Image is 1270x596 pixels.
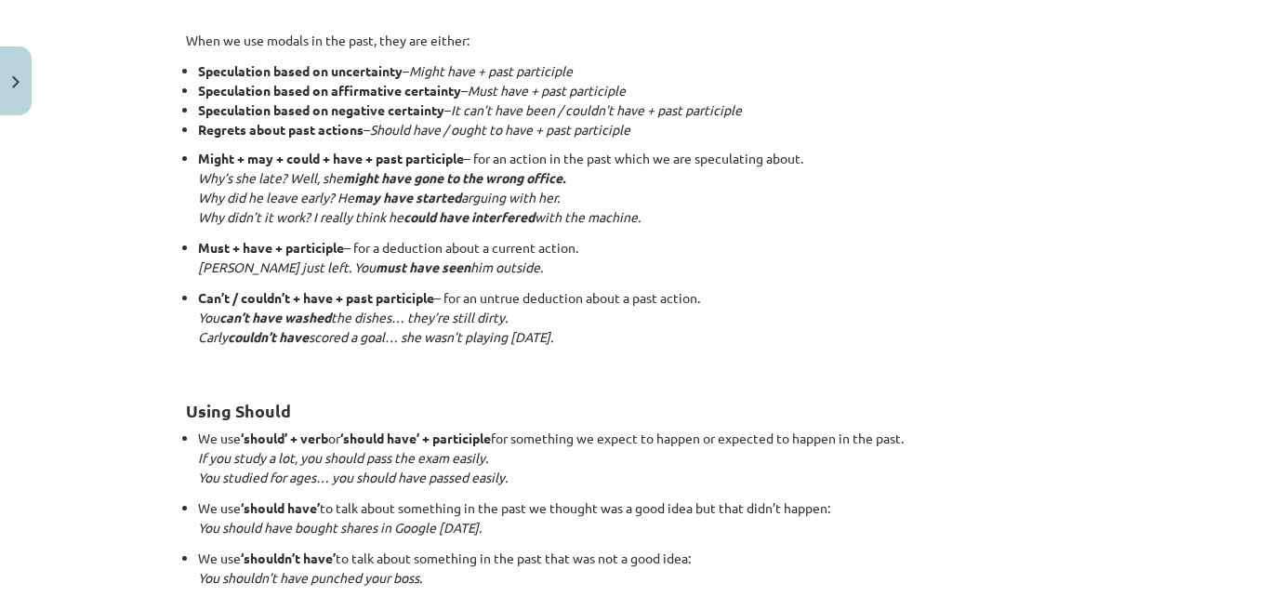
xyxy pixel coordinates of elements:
em: Why did he leave early? He arguing with her. [198,189,560,205]
em: You should have bought shares in Google [DATE]. [198,519,482,536]
p: We use to talk about something in the past we thought was a good idea but that didn’t happen: [198,498,1084,537]
strong: Using Should [186,400,291,421]
em: Must have + past participle [468,82,626,99]
strong: couldn’t have [228,328,309,345]
strong: Must + have + participle [198,239,344,256]
em: Why didn’t it work? I really think he with the machine. [198,208,641,225]
strong: might have gone to the wrong office. [343,169,565,186]
em: Carly scored a goal… she wasn’t playing [DATE]. [198,328,553,345]
li: – [198,120,1084,139]
strong: ‘should have’ + participle [340,430,491,446]
em: You shouldn’t have punched your boss. [198,569,422,586]
em: If you study a lot, you should pass the exam easily. [198,449,488,466]
p: When we use modals in the past, they are either: [186,31,1084,50]
strong: could have interfered [403,208,535,225]
p: We use or for something we expect to happen or expected to happen in the past. [198,429,1084,487]
em: You studied for ages… you should have passed easily. [198,469,508,485]
em: You the dishes… they’re still dirty. [198,309,508,325]
strong: ‘should’ + verb [241,430,328,446]
strong: can’t have washed [219,309,331,325]
strong: Speculation based on affirmative certainty [198,82,461,99]
strong: Can’t / couldn’t + have + past participle [198,289,434,306]
p: – for an action in the past which we are speculating about. [198,149,1084,227]
em: Why’s she late? Well, she [198,169,565,186]
em: Might have + past participle [409,62,573,79]
li: – [198,81,1084,100]
strong: may have started [354,189,461,205]
strong: ‘should have’ [241,499,320,516]
p: – for a deduction about a current action. [198,238,1084,277]
strong: Might + may + could + have + past participle [198,150,464,166]
em: It can’t have been / couldn’t have + past participle [451,101,742,118]
img: icon-close-lesson-0947bae3869378f0d4975bcd49f059093ad1ed9edebbc8119c70593378902aed.svg [12,76,20,88]
strong: Speculation based on uncertainty [198,62,403,79]
li: – [198,61,1084,81]
strong: Speculation based on negative certainty [198,101,444,118]
p: – for an untrue deduction about a past action. [198,288,1084,366]
strong: Regrets about past actions [198,121,364,138]
em: Should have / ought to have + past participle [370,121,630,138]
em: [PERSON_NAME] just left. You him outside. [198,258,543,275]
strong: must have seen [376,258,470,275]
strong: ‘shouldn’t have’ [241,550,336,566]
li: – [198,100,1084,120]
